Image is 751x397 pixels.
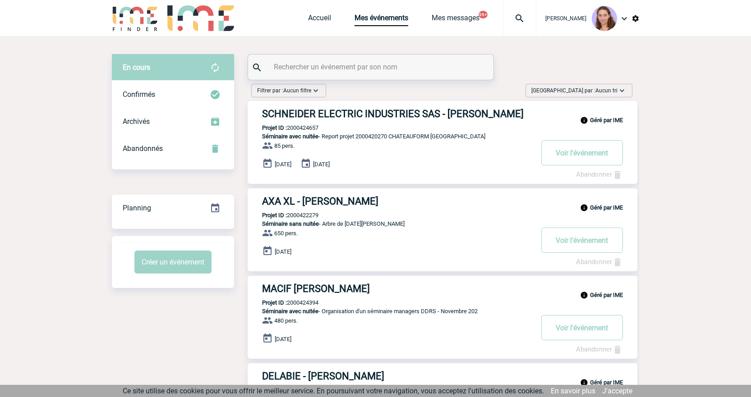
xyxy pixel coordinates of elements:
[112,195,234,222] div: Retrouvez ici tous vos événements organisés par date et état d'avancement
[592,6,617,31] img: 101030-1.png
[248,196,637,207] a: AXA XL - [PERSON_NAME]
[262,299,287,306] b: Projet ID :
[541,140,623,165] button: Voir l'événement
[112,194,234,221] a: Planning
[248,308,533,315] p: - Organisation d'un séminaire managers DDRS - Novembre 202
[262,283,533,294] h3: MACIF [PERSON_NAME]
[275,248,291,255] span: [DATE]
[123,387,544,395] span: Ce site utilise des cookies pour vous offrir le meilleur service. En poursuivant votre navigation...
[262,308,318,315] span: Séminaire avec nuitée
[123,117,150,126] span: Archivés
[617,86,627,95] img: baseline_expand_more_white_24dp-b.png
[355,14,408,26] a: Mes événements
[311,86,320,95] img: baseline_expand_more_white_24dp-b.png
[123,63,150,72] span: En cours
[112,54,234,81] div: Retrouvez ici tous vos évènements avant confirmation
[262,124,287,131] b: Projet ID :
[274,317,298,324] span: 480 pers.
[248,220,533,227] p: - Arbre de [DATE][PERSON_NAME]
[595,87,617,94] span: Aucun tri
[602,387,632,395] a: J'accepte
[112,5,159,31] img: IME-Finder
[123,144,163,153] span: Abandonnés
[590,204,623,211] b: Géré par IME
[590,292,623,298] b: Géré par IME
[313,161,330,168] span: [DATE]
[576,170,623,178] a: Abandonner
[531,86,617,95] span: [GEOGRAPHIC_DATA] par :
[432,14,479,26] a: Mes messages
[262,212,287,219] b: Projet ID :
[248,370,637,382] a: DELABIE - [PERSON_NAME]
[248,212,318,219] p: 2000422279
[541,315,623,340] button: Voir l'événement
[275,161,291,168] span: [DATE]
[580,379,588,387] img: info_black_24dp.svg
[551,387,595,395] a: En savoir plus
[580,291,588,299] img: info_black_24dp.svg
[272,60,472,73] input: Rechercher un événement par son nom
[112,108,234,135] div: Retrouvez ici tous les événements que vous avez décidé d'archiver
[248,124,318,131] p: 2000424657
[248,299,318,306] p: 2000424394
[479,11,488,18] button: 99+
[576,345,623,353] a: Abandonner
[580,204,588,212] img: info_black_24dp.svg
[262,220,319,227] span: Séminaire sans nuitée
[590,379,623,386] b: Géré par IME
[274,142,295,149] span: 85 pers.
[590,117,623,123] b: Géré par IME
[262,108,533,119] h3: SCHNEIDER ELECTRIC INDUSTRIES SAS - [PERSON_NAME]
[545,15,586,22] span: [PERSON_NAME]
[274,230,298,237] span: 650 pers.
[275,336,291,342] span: [DATE]
[257,86,311,95] span: Filtrer par :
[262,133,318,140] span: Séminaire avec nuitée
[541,228,623,253] button: Voir l'événement
[262,370,533,382] h3: DELABIE - [PERSON_NAME]
[308,14,331,26] a: Accueil
[262,196,533,207] h3: AXA XL - [PERSON_NAME]
[123,204,151,212] span: Planning
[248,283,637,294] a: MACIF [PERSON_NAME]
[123,90,155,99] span: Confirmés
[580,116,588,124] img: info_black_24dp.svg
[134,251,212,274] button: Créer un événement
[112,135,234,162] div: Retrouvez ici tous vos événements annulés
[283,87,311,94] span: Aucun filtre
[576,258,623,266] a: Abandonner
[248,108,637,119] a: SCHNEIDER ELECTRIC INDUSTRIES SAS - [PERSON_NAME]
[248,133,533,140] p: - Report projet 2000420270 CHATEAUFORM [GEOGRAPHIC_DATA]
